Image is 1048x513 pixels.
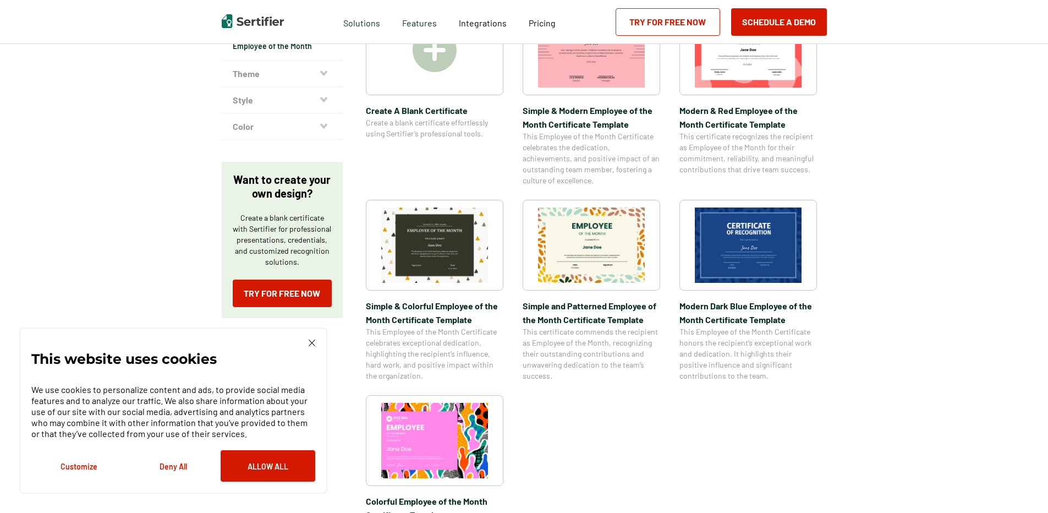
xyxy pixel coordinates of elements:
[343,15,380,29] span: Solutions
[402,15,437,29] span: Features
[523,326,660,381] span: This certificate commends the recipient as Employee of the Month, recognizing their outstanding c...
[523,200,660,381] a: Simple and Patterned Employee of the Month Certificate TemplateSimple and Patterned Employee of t...
[679,103,817,131] span: Modern & Red Employee of the Month Certificate Template
[233,173,332,200] p: Want to create your own design?
[523,299,660,326] span: Simple and Patterned Employee of the Month Certificate Template
[233,41,332,52] a: Employee of the Month
[538,12,645,88] img: Simple & Modern Employee of the Month Certificate Template
[679,4,817,186] a: Modern & Red Employee of the Month Certificate TemplateModern & Red Employee of the Month Certifi...
[459,18,507,28] span: Integrations
[309,340,315,346] img: Cookie Popup Close
[366,200,503,381] a: Simple & Colorful Employee of the Month Certificate TemplateSimple & Colorful Employee of the Mon...
[126,450,221,482] button: Deny All
[31,353,217,364] p: This website uses cookies
[695,208,802,283] img: Modern Dark Blue Employee of the Month Certificate Template
[695,12,802,88] img: Modern & Red Employee of the Month Certificate Template
[222,113,343,140] button: Color
[529,18,556,28] span: Pricing
[523,4,660,186] a: Simple & Modern Employee of the Month Certificate TemplateSimple & Modern Employee of the Month C...
[679,326,817,381] span: This Employee of the Month Certificate honors the recipient’s exceptional work and dedication. It...
[413,28,457,72] img: Create A Blank Certificate
[31,384,315,439] p: We use cookies to personalize content and ads, to provide social media features and to analyze ou...
[366,117,503,139] span: Create a blank certificate effortlessly using Sertifier’s professional tools.
[222,87,343,113] button: Style
[616,8,720,36] a: Try for Free Now
[381,403,488,478] img: Colorful Employee of the Month Certificate Template
[993,460,1048,513] iframe: Chat Widget
[679,131,817,175] span: This certificate recognizes the recipient as Employee of the Month for their commitment, reliabil...
[366,103,503,117] span: Create A Blank Certificate
[366,299,503,326] span: Simple & Colorful Employee of the Month Certificate Template
[221,450,315,482] button: Allow All
[523,131,660,186] span: This Employee of the Month Certificate celebrates the dedication, achievements, and positive impa...
[233,280,332,307] a: Try for Free Now
[222,61,343,87] button: Theme
[366,326,503,381] span: This Employee of the Month Certificate celebrates exceptional dedication, highlighting the recipi...
[538,208,645,283] img: Simple and Patterned Employee of the Month Certificate Template
[459,15,507,29] a: Integrations
[233,212,332,268] p: Create a blank certificate with Sertifier for professional presentations, credentials, and custom...
[679,200,817,381] a: Modern Dark Blue Employee of the Month Certificate TemplateModern Dark Blue Employee of the Month...
[679,299,817,326] span: Modern Dark Blue Employee of the Month Certificate Template
[731,8,827,36] button: Schedule a Demo
[523,103,660,131] span: Simple & Modern Employee of the Month Certificate Template
[529,15,556,29] a: Pricing
[31,450,126,482] button: Customize
[381,208,488,283] img: Simple & Colorful Employee of the Month Certificate Template
[222,14,284,28] img: Sertifier | Digital Credentialing Platform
